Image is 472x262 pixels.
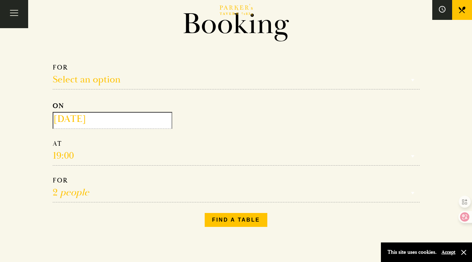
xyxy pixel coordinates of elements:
[53,102,64,110] strong: ON
[388,247,437,257] p: This site uses cookies.
[47,6,425,42] h1: Booking
[205,213,267,227] button: Find a table
[460,249,467,256] button: Close and accept
[442,249,455,255] button: Accept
